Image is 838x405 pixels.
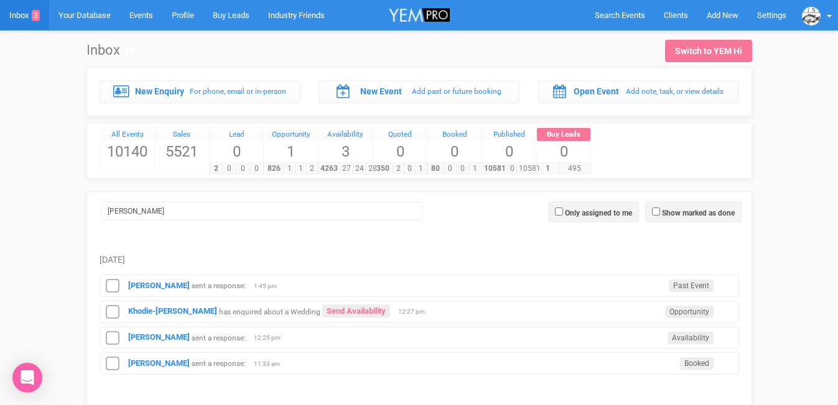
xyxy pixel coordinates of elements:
[319,80,519,102] a: New Event Add past or future booking
[669,280,714,292] span: Past Event
[128,281,190,290] a: [PERSON_NAME]
[236,163,250,175] span: 0
[398,307,429,316] span: 12:27 pm
[219,307,320,316] small: has enquired about a Wedding
[192,359,246,368] small: sent a response:
[263,163,284,175] span: 826
[295,163,307,175] span: 1
[100,80,300,102] a: New Enquiry For phone, email or in-person
[322,304,390,317] a: Send Availability
[192,281,246,290] small: sent a response:
[155,128,209,142] a: Sales
[680,357,714,370] span: Booked
[128,332,190,342] a: [PERSON_NAME]
[340,163,353,175] span: 27
[538,80,739,102] a: Open Event Add note, task, or view details
[373,141,427,162] span: 0
[508,163,517,175] span: 0
[190,87,286,96] small: For phone, email or in-person
[366,163,379,175] span: 28
[318,163,340,175] span: 4263
[565,207,632,219] label: Only assigned to me
[192,333,246,342] small: sent a response:
[353,163,366,175] span: 24
[101,202,423,221] input: Search Inbox
[482,128,536,142] a: Published
[249,163,264,175] span: 0
[155,141,209,162] span: 5521
[264,128,318,142] a: Opportunity
[675,45,742,57] div: Switch to YEM Hi
[427,141,482,162] span: 0
[393,163,404,175] span: 2
[665,40,752,62] a: Switch to YEM Hi
[254,334,285,342] span: 12:25 pm
[404,163,416,175] span: 0
[319,141,373,162] span: 3
[101,128,155,142] a: All Events
[537,141,591,162] span: 0
[222,163,236,175] span: 0
[412,87,501,96] small: Add past or future booking
[427,163,444,175] span: 80
[482,141,536,162] span: 0
[626,87,724,96] small: Add note, task, or view details
[12,363,42,393] div: Open Intercom Messenger
[210,141,264,162] span: 0
[444,163,457,175] span: 0
[427,128,482,142] a: Booked
[128,306,217,316] a: Khodie-[PERSON_NAME]
[664,11,688,20] span: Clients
[284,163,296,175] span: 1
[468,163,482,175] span: 1
[559,163,590,175] span: 495
[802,7,821,25] img: data
[86,43,134,58] h1: Inbox
[373,128,427,142] a: Quoted
[101,141,155,162] span: 10140
[707,11,738,20] span: Add New
[482,163,508,175] span: 10581
[135,85,184,98] label: New Enquiry
[128,358,190,368] a: [PERSON_NAME]
[574,85,619,98] label: Open Event
[306,163,318,175] span: 2
[210,128,264,142] a: Lead
[319,128,373,142] a: Availability
[662,207,735,219] label: Show marked as done
[516,163,543,175] span: 10581
[254,282,285,291] span: 1:45 pm
[415,163,427,175] span: 1
[536,163,559,175] span: 1
[668,332,714,344] span: Availability
[32,10,40,21] span: 3
[537,128,591,142] a: Buy Leads
[254,360,285,368] span: 11:33 am
[665,306,714,318] span: Opportunity
[100,255,739,265] h5: [DATE]
[595,11,645,20] span: Search Events
[209,163,223,175] span: 2
[264,141,318,162] span: 1
[373,163,393,175] span: 350
[360,85,402,98] label: New Event
[456,163,469,175] span: 0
